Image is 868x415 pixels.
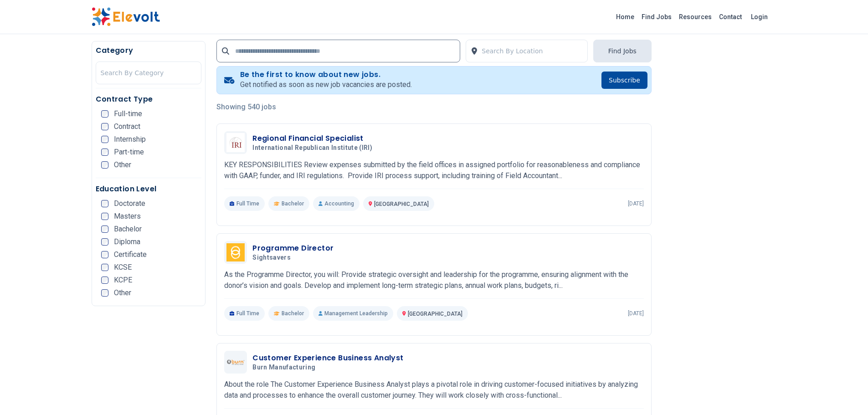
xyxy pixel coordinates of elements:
[101,213,108,220] input: Masters
[745,8,773,26] a: Login
[224,196,265,211] p: Full Time
[101,251,108,258] input: Certificate
[282,310,304,317] span: Bachelor
[628,310,644,317] p: [DATE]
[96,45,202,56] h5: Category
[240,79,412,90] p: Get notified as soon as new job vacancies are posted.
[101,123,108,130] input: Contract
[408,311,462,317] span: [GEOGRAPHIC_DATA]
[114,136,146,143] span: Internship
[114,161,131,169] span: Other
[224,269,644,291] p: As the Programme Director, you will: Provide strategic oversight and leadership for the programme...
[612,10,638,24] a: Home
[114,264,132,271] span: KCSE
[101,200,108,207] input: Doctorate
[240,70,412,79] h4: Be the first to know about new jobs.
[593,40,652,62] button: Find Jobs
[101,161,108,169] input: Other
[252,243,334,254] h3: Programme Director
[101,110,108,118] input: Full-time
[226,243,245,261] img: Sightsavers
[226,133,245,152] img: International Republican Institute (IRI)
[96,94,202,105] h5: Contract Type
[101,149,108,156] input: Part-time
[822,371,868,415] iframe: Chat Widget
[114,213,141,220] span: Masters
[282,200,304,207] span: Bachelor
[114,225,142,233] span: Bachelor
[114,277,132,284] span: KCPE
[224,241,644,321] a: SightsaversProgramme DirectorSightsaversAs the Programme Director, you will: Provide strategic ov...
[216,102,652,113] p: Showing 540 jobs
[114,200,145,207] span: Doctorate
[374,201,429,207] span: [GEOGRAPHIC_DATA]
[601,72,647,89] button: Subscribe
[101,136,108,143] input: Internship
[101,277,108,284] input: KCPE
[224,379,644,401] p: About the role The Customer Experience Business Analyst plays a pivotal role in driving customer-...
[313,196,360,211] p: Accounting
[663,65,777,338] iframe: Advertisement
[114,289,131,297] span: Other
[252,364,315,372] span: Burn Manufacturing
[715,10,745,24] a: Contact
[114,251,147,258] span: Certificate
[252,144,372,152] span: International Republican Institute (IRI)
[114,123,140,130] span: Contract
[224,159,644,181] p: KEY RESPONSIBILITIES Review expenses submitted by the field offices in assigned portfolio for rea...
[313,306,393,321] p: Management Leadership
[224,131,644,211] a: International Republican Institute (IRI)Regional Financial SpecialistInternational Republican Ins...
[92,7,160,26] img: Elevolt
[114,238,140,246] span: Diploma
[252,353,403,364] h3: Customer Experience Business Analyst
[675,10,715,24] a: Resources
[101,264,108,271] input: KCSE
[96,184,202,195] h5: Education Level
[114,110,142,118] span: Full-time
[226,359,245,365] img: Burn Manufacturing
[252,254,291,262] span: Sightsavers
[224,306,265,321] p: Full Time
[638,10,675,24] a: Find Jobs
[101,238,108,246] input: Diploma
[252,133,376,144] h3: Regional Financial Specialist
[628,200,644,207] p: [DATE]
[114,149,144,156] span: Part-time
[101,289,108,297] input: Other
[101,225,108,233] input: Bachelor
